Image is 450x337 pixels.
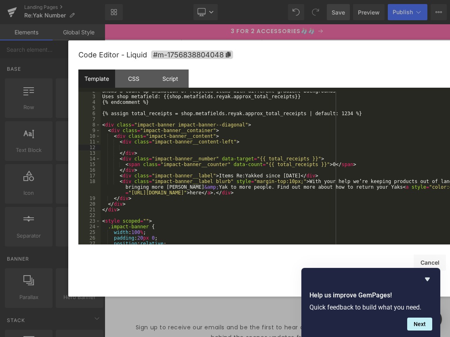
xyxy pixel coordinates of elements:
div: 16 [78,167,101,173]
div: 19 [78,196,101,201]
span: Code Editor - Liquid [78,51,147,59]
div: 26 [78,235,101,241]
div: 24 [78,224,101,230]
div: 17 [78,173,101,179]
div: 23 [78,218,101,224]
div: 14 [78,156,101,162]
div: 21 [78,207,101,213]
img: lucy and yak logo [107,21,127,36]
div: 8 [78,122,101,128]
div: 3 [78,94,101,99]
div: 12 [78,145,101,150]
div: 9 [78,128,101,133]
button: Next question [407,318,432,331]
div: Script [152,70,189,88]
button: Hide survey [423,274,432,284]
div: 25 [78,230,101,235]
div: 10 [78,133,101,139]
div: 15 [78,162,101,167]
div: 11 [78,139,101,145]
div: Template [78,70,115,88]
p: or Drag & Drop elements from left sidebar [19,166,326,172]
a: Explore Blocks [97,144,170,160]
div: 27 [78,241,101,246]
div: 22 [78,213,101,218]
div: Help us improve GemPages! [309,274,432,331]
a: Add Single Section [176,144,249,160]
span: Click to copy [151,51,233,59]
summary: Search [272,19,290,36]
div: 6 [78,111,101,116]
p: Quick feedback to build what you need. [309,303,432,311]
div: CSS [115,70,152,88]
h2: Help us improve GemPages! [309,291,432,300]
div: 20 [78,201,101,207]
summary: Menu [3,44,21,62]
button: Cancel [414,255,446,271]
div: 18 [78,179,101,196]
div: 5 [78,105,101,111]
div: 4 [78,99,101,105]
div: 13 [78,150,101,156]
img: lucy and yak logo [30,20,46,36]
div: 7 [78,116,101,122]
